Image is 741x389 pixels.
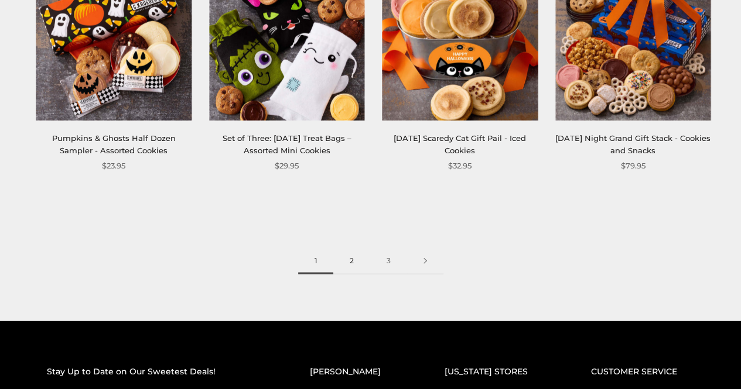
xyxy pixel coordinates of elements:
a: Pumpkins & Ghosts Half Dozen Sampler - Assorted Cookies [52,133,176,155]
span: $29.95 [275,160,299,172]
span: $32.95 [448,160,472,172]
span: $23.95 [102,160,125,172]
a: Next page [407,248,443,274]
h2: [US_STATE] STORES [444,365,544,378]
h2: Stay Up to Date on Our Sweetest Deals! [47,365,263,378]
a: [DATE] Scaredy Cat Gift Pail - Iced Cookies [394,133,526,155]
span: 1 [298,248,333,274]
span: $79.95 [621,160,646,172]
a: 3 [370,248,407,274]
a: Set of Three: [DATE] Treat Bags – Assorted Mini Cookies [223,133,351,155]
a: [DATE] Night Grand Gift Stack - Cookies and Snacks [555,133,711,155]
h2: CUSTOMER SERVICE [591,365,694,378]
a: 2 [333,248,370,274]
h2: [PERSON_NAME] [310,365,398,378]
